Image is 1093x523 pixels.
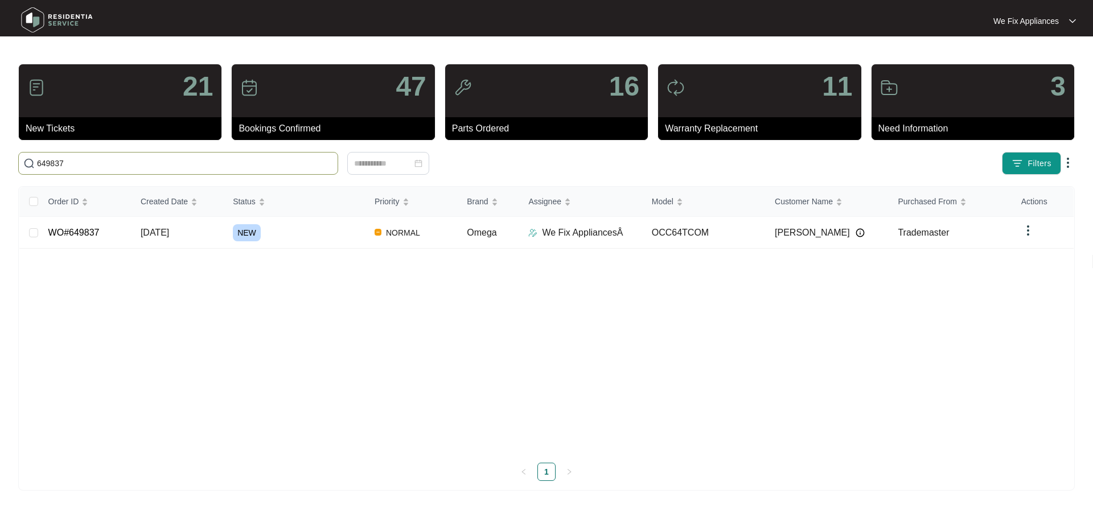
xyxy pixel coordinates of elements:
p: New Tickets [26,122,221,135]
p: Parts Ordered [452,122,648,135]
th: Brand [458,187,519,217]
button: left [515,463,533,481]
p: Bookings Confirmed [239,122,434,135]
p: 16 [609,73,639,100]
img: dropdown arrow [1061,156,1075,170]
span: left [520,468,527,475]
p: 11 [822,73,852,100]
span: [PERSON_NAME] [775,226,850,240]
span: NORMAL [381,226,425,240]
th: Purchased From [889,187,1012,217]
span: Customer Name [775,195,833,208]
span: Filters [1028,158,1051,170]
span: Order ID [48,195,79,208]
img: filter icon [1012,158,1023,169]
button: filter iconFilters [1002,152,1061,175]
img: dropdown arrow [1069,18,1076,24]
button: right [560,463,578,481]
p: 21 [183,73,213,100]
p: We Fix AppliancesÂ [542,226,623,240]
img: icon [240,79,258,97]
li: Previous Page [515,463,533,481]
td: OCC64TCOM [643,217,766,249]
span: Brand [467,195,488,208]
img: Assigner Icon [528,228,537,237]
span: Purchased From [898,195,956,208]
span: Trademaster [898,228,949,237]
th: Order ID [39,187,132,217]
li: Next Page [560,463,578,481]
img: residentia service logo [17,3,97,37]
span: Omega [467,228,496,237]
p: 3 [1050,73,1066,100]
img: icon [667,79,685,97]
img: icon [454,79,472,97]
span: [DATE] [141,228,169,237]
th: Assignee [519,187,642,217]
th: Status [224,187,365,217]
span: NEW [233,224,261,241]
span: Created Date [141,195,188,208]
span: Priority [375,195,400,208]
img: search-icon [23,158,35,169]
th: Actions [1012,187,1074,217]
img: icon [880,79,898,97]
img: Vercel Logo [375,229,381,236]
input: Search by Order Id, Assignee Name, Customer Name, Brand and Model [37,157,333,170]
img: dropdown arrow [1021,224,1035,237]
a: 1 [538,463,555,480]
span: Status [233,195,256,208]
span: right [566,468,573,475]
p: Warranty Replacement [665,122,861,135]
li: 1 [537,463,556,481]
a: WO#649837 [48,228,100,237]
p: 47 [396,73,426,100]
img: Info icon [856,228,865,237]
p: We Fix Appliances [993,15,1059,27]
th: Customer Name [766,187,889,217]
span: Model [652,195,673,208]
th: Model [643,187,766,217]
img: icon [27,79,46,97]
th: Priority [365,187,458,217]
p: Need Information [878,122,1074,135]
th: Created Date [132,187,224,217]
span: Assignee [528,195,561,208]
